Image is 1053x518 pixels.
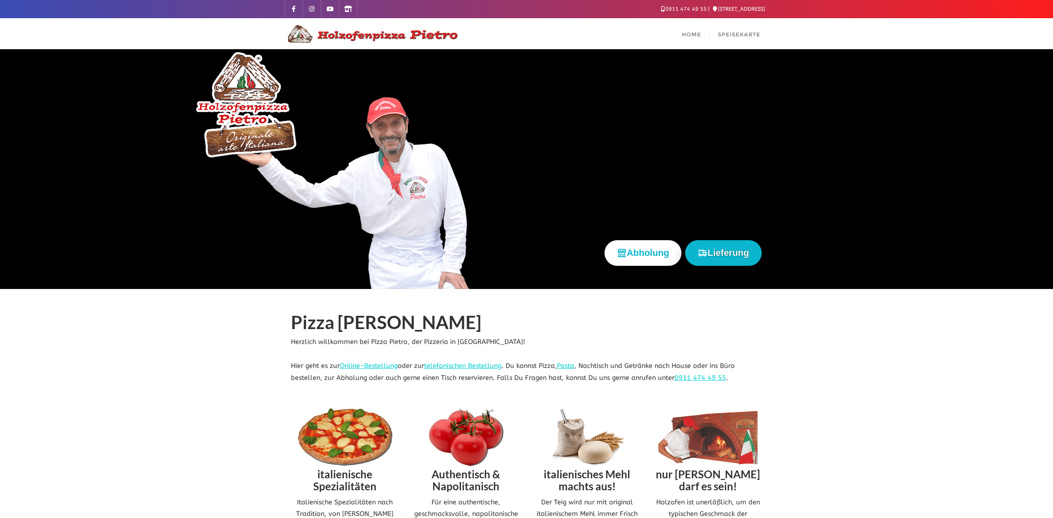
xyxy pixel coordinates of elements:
h2: italienisches Mehl machts aus! [533,466,642,496]
button: Lieferung [685,240,761,265]
span: Speisekarte [718,31,760,38]
button: Abholung [604,240,682,265]
img: Pizza [295,408,395,466]
a: [STREET_ADDRESS] [713,6,765,12]
h2: nur [PERSON_NAME] darf es sein! [654,466,763,496]
img: Mehl [537,408,637,466]
a: Home [674,18,710,49]
a: Speisekarte [710,18,769,49]
span: Home [682,31,701,38]
img: Pietro Holzofen [658,408,758,466]
h2: italienische Spezialitäten [291,466,400,496]
a: 0911 474 49 55 [661,6,707,12]
a: telefonischen Bestellung [424,362,501,370]
div: Herzlich willkommen bei Pizza Pietro, der Pizzeria in [GEOGRAPHIC_DATA]! Hier geht es zur oder zu... [285,312,769,384]
a: Online-Bestellung [340,362,398,370]
h2: Authentisch & Napolitanisch [412,466,521,496]
a: 0911 474 49 55 [674,374,726,382]
a: Pasta [557,362,574,370]
h1: Pizza [PERSON_NAME] [291,312,763,336]
img: Tomaten [416,408,516,466]
img: Logo [285,24,458,44]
